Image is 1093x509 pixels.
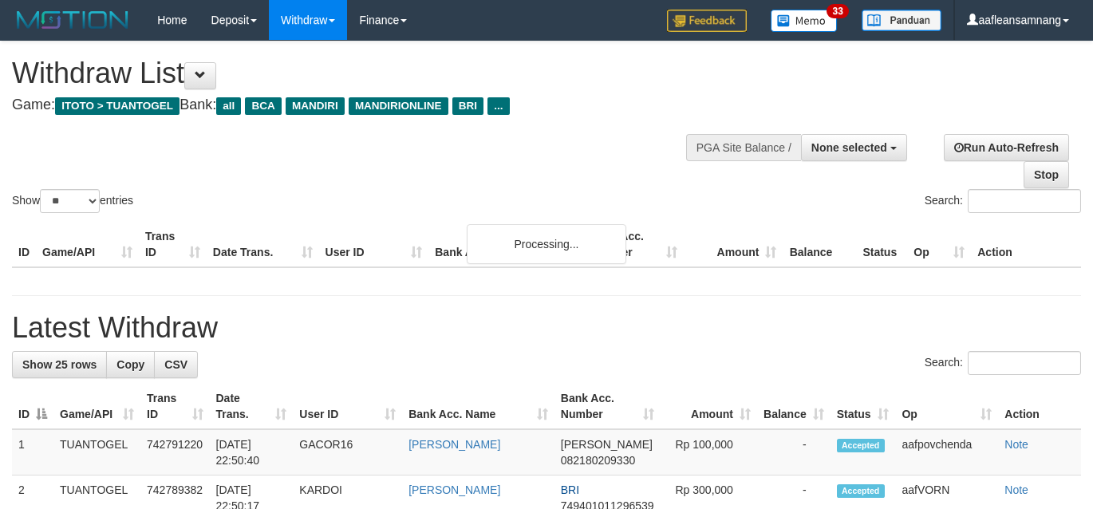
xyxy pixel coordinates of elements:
a: Show 25 rows [12,351,107,378]
a: Note [1004,438,1028,451]
a: CSV [154,351,198,378]
td: aafpovchenda [895,429,998,475]
button: None selected [801,134,907,161]
label: Show entries [12,189,133,213]
th: User ID: activate to sort column ascending [293,384,402,429]
th: Amount: activate to sort column ascending [661,384,756,429]
span: [PERSON_NAME] [561,438,653,451]
th: Bank Acc. Number [584,222,684,267]
span: BRI [561,483,579,496]
a: Note [1004,483,1028,496]
th: Game/API [36,222,139,267]
th: Date Trans.: activate to sort column ascending [210,384,294,429]
a: Run Auto-Refresh [944,134,1069,161]
span: None selected [811,141,887,154]
td: 1 [12,429,53,475]
th: Balance: activate to sort column ascending [757,384,831,429]
th: Trans ID [139,222,207,267]
a: [PERSON_NAME] [408,438,500,451]
div: Processing... [467,224,626,264]
th: Op: activate to sort column ascending [895,384,998,429]
span: Show 25 rows [22,358,97,371]
h1: Withdraw List [12,57,712,89]
th: Balance [783,222,856,267]
th: Game/API: activate to sort column ascending [53,384,140,429]
th: User ID [319,222,429,267]
img: MOTION_logo.png [12,8,133,32]
span: MANDIRIONLINE [349,97,448,115]
div: PGA Site Balance / [686,134,801,161]
a: Copy [106,351,155,378]
th: Status [856,222,907,267]
td: [DATE] 22:50:40 [210,429,294,475]
th: Op [907,222,971,267]
th: ID [12,222,36,267]
h4: Game: Bank: [12,97,712,113]
td: Rp 100,000 [661,429,756,475]
td: - [757,429,831,475]
select: Showentries [40,189,100,213]
span: BCA [245,97,281,115]
span: Accepted [837,484,885,498]
span: Copy [116,358,144,371]
span: Copy 082180209330 to clipboard [561,454,635,467]
td: GACOR16 [293,429,402,475]
img: panduan.png [862,10,941,31]
a: Stop [1024,161,1069,188]
a: [PERSON_NAME] [408,483,500,496]
th: ID: activate to sort column descending [12,384,53,429]
th: Amount [684,222,783,267]
img: Feedback.jpg [667,10,747,32]
th: Status: activate to sort column ascending [831,384,896,429]
th: Bank Acc. Number: activate to sort column ascending [554,384,661,429]
th: Action [971,222,1081,267]
span: MANDIRI [286,97,345,115]
td: 742791220 [140,429,209,475]
td: TUANTOGEL [53,429,140,475]
span: 33 [827,4,848,18]
input: Search: [968,351,1081,375]
input: Search: [968,189,1081,213]
label: Search: [925,189,1081,213]
th: Bank Acc. Name: activate to sort column ascending [402,384,554,429]
th: Action [998,384,1081,429]
label: Search: [925,351,1081,375]
span: ITOTO > TUANTOGEL [55,97,180,115]
span: ... [487,97,509,115]
th: Trans ID: activate to sort column ascending [140,384,209,429]
span: all [216,97,241,115]
span: CSV [164,358,187,371]
th: Date Trans. [207,222,319,267]
th: Bank Acc. Name [428,222,583,267]
img: Button%20Memo.svg [771,10,838,32]
span: BRI [452,97,483,115]
h1: Latest Withdraw [12,312,1081,344]
span: Accepted [837,439,885,452]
